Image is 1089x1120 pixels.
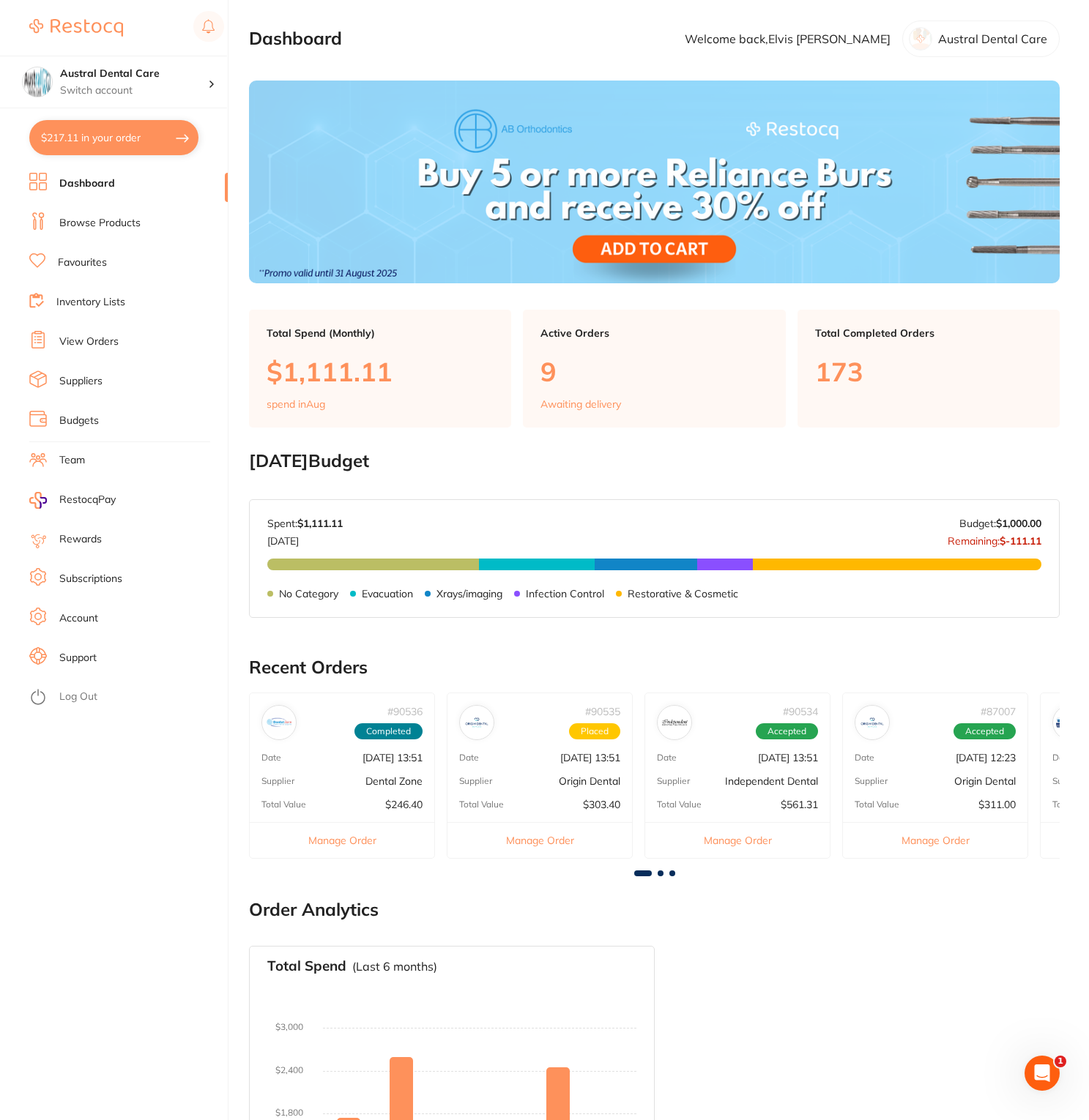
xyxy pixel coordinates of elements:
[815,356,1042,387] p: 173
[29,492,47,509] img: RestocqPay
[59,493,116,507] span: RestocqPay
[267,958,346,974] h3: Total Spend
[1000,534,1041,548] strong: $-111.11
[959,518,1041,529] p: Budget:
[540,327,767,339] p: Active Orders
[59,453,85,468] a: Team
[843,822,1027,858] button: Manage Order
[1056,709,1084,736] img: Erskine Dental
[59,335,119,349] a: View Orders
[781,799,818,810] p: $561.31
[981,706,1016,717] p: # 87007
[60,83,208,98] p: Switch account
[365,775,423,787] p: Dental Zone
[459,776,492,786] p: Supplier
[249,29,342,49] h2: Dashboard
[261,799,306,810] p: Total Value
[657,776,690,786] p: Supplier
[645,822,830,858] button: Manage Order
[60,67,208,81] h4: Austral Dental Care
[559,775,620,787] p: Origin Dental
[261,753,281,763] p: Date
[59,374,103,389] a: Suppliers
[560,752,620,764] p: [DATE] 13:51
[583,799,620,810] p: $303.40
[249,81,1060,283] img: Dashboard
[628,588,738,600] p: Restorative & Cosmetic
[815,327,1042,339] p: Total Completed Orders
[387,706,423,717] p: # 90536
[858,709,886,736] img: Origin Dental
[798,310,1060,428] a: Total Completed Orders173
[1052,776,1085,786] p: Supplier
[297,517,343,530] strong: $1,111.11
[661,709,688,736] img: Independent Dental
[459,799,504,810] p: Total Value
[758,752,818,764] p: [DATE] 13:51
[267,327,494,339] p: Total Spend (Monthly)
[56,295,125,310] a: Inventory Lists
[436,588,502,600] p: Xrays/imaging
[59,611,98,626] a: Account
[526,588,604,600] p: Infection Control
[279,588,338,600] p: No Category
[267,356,494,387] p: $1,111.11
[58,255,107,270] a: Favourites
[657,799,702,810] p: Total Value
[540,398,621,410] p: Awaiting delivery
[954,723,1016,739] span: Accepted
[249,657,1060,678] h2: Recent Orders
[59,176,115,191] a: Dashboard
[756,723,818,739] span: Accepted
[540,356,767,387] p: 9
[447,822,632,858] button: Manage Order
[249,310,511,428] a: Total Spend (Monthly)$1,111.11spend inAug
[29,120,198,155] button: $217.11 in your order
[250,822,434,858] button: Manage Order
[59,651,97,665] a: Support
[362,588,413,600] p: Evacuation
[569,723,620,739] span: Placed
[585,706,620,717] p: # 90535
[954,775,1016,787] p: Origin Dental
[725,775,818,787] p: Independent Dental
[29,686,223,709] button: Log Out
[855,776,888,786] p: Supplier
[267,518,343,529] p: Spent:
[855,753,874,763] p: Date
[352,960,437,973] p: (Last 6 months)
[657,753,677,763] p: Date
[978,799,1016,810] p: $311.00
[459,753,479,763] p: Date
[59,532,102,547] a: Rewards
[29,11,123,45] a: Restocq Logo
[956,752,1016,764] p: [DATE] 12:23
[261,776,294,786] p: Supplier
[249,900,1060,920] h2: Order Analytics
[948,529,1041,547] p: Remaining:
[996,517,1041,530] strong: $1,000.00
[1025,1056,1060,1091] iframe: Intercom live chat
[59,414,99,428] a: Budgets
[938,32,1047,45] p: Austral Dental Care
[685,32,891,45] p: Welcome back, Elvis [PERSON_NAME]
[29,19,123,37] img: Restocq Logo
[523,310,785,428] a: Active Orders9Awaiting delivery
[385,799,423,810] p: $246.40
[1052,753,1072,763] p: Date
[23,67,52,97] img: Austral Dental Care
[354,723,423,739] span: Completed
[463,709,491,736] img: Origin Dental
[363,752,423,764] p: [DATE] 13:51
[1055,1056,1066,1067] span: 1
[59,690,97,704] a: Log Out
[59,216,141,231] a: Browse Products
[29,492,116,509] a: RestocqPay
[267,398,325,410] p: spend in Aug
[265,709,293,736] img: Dental Zone
[855,799,899,810] p: Total Value
[249,451,1060,471] h2: [DATE] Budget
[267,529,343,547] p: [DATE]
[783,706,818,717] p: # 90534
[59,572,122,586] a: Subscriptions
